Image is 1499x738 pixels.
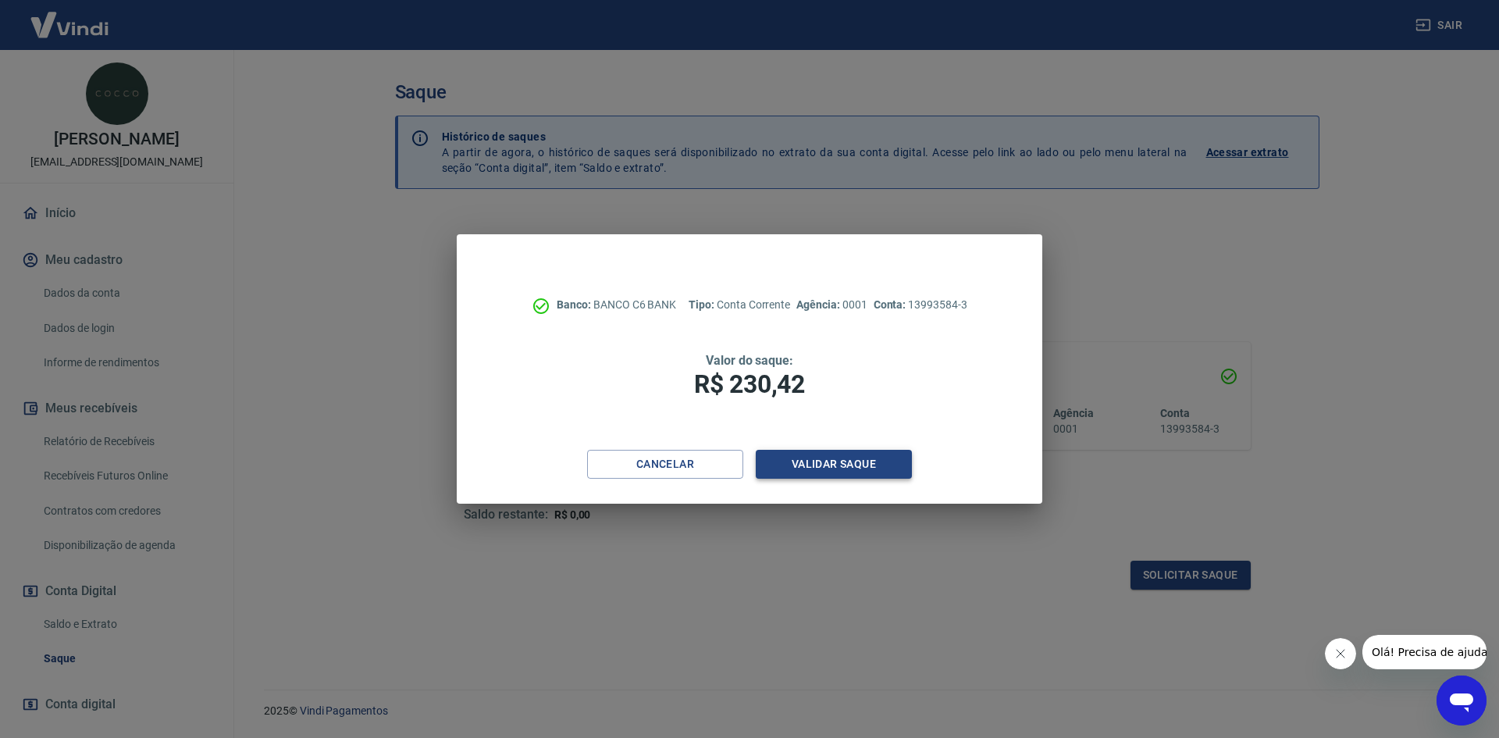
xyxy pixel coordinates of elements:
[706,353,793,368] span: Valor do saque:
[796,297,867,313] p: 0001
[689,298,717,311] span: Tipo:
[756,450,912,479] button: Validar saque
[1325,638,1356,669] iframe: Fechar mensagem
[689,297,790,313] p: Conta Corrente
[587,450,743,479] button: Cancelar
[1362,635,1487,669] iframe: Mensagem da empresa
[796,298,842,311] span: Agência:
[9,11,131,23] span: Olá! Precisa de ajuda?
[557,298,593,311] span: Banco:
[874,298,909,311] span: Conta:
[874,297,967,313] p: 13993584-3
[694,369,805,399] span: R$ 230,42
[1437,676,1487,726] iframe: Botão para abrir a janela de mensagens
[557,297,676,313] p: BANCO C6 BANK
